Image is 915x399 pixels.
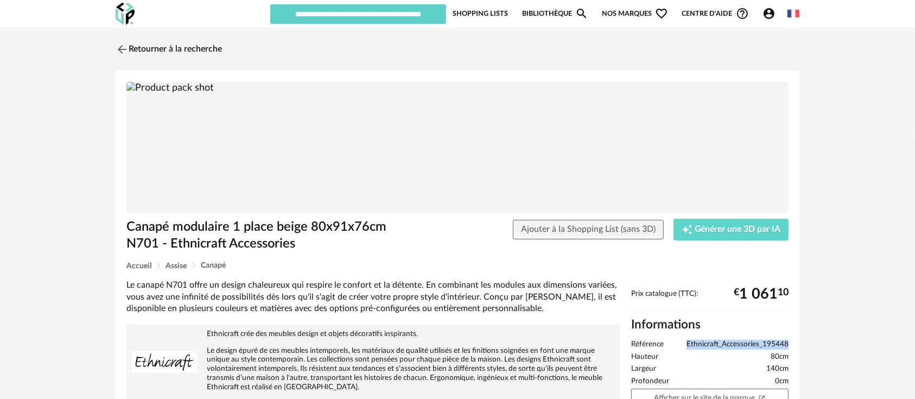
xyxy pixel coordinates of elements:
[126,219,396,252] h1: Canapé modulaire 1 place beige 80x91x76cm N701 - Ethnicraft Accessories
[771,352,789,362] span: 80cm
[126,280,620,314] div: Le canapé N701 offre un design chaleureux qui respire le confort et la détente. En combinant les ...
[682,224,692,235] span: Creation icon
[201,262,226,269] span: Canapé
[762,7,776,20] span: Account Circle icon
[453,3,508,24] a: Shopping Lists
[126,82,789,214] img: Product pack shot
[631,352,658,362] span: Hauteur
[682,7,749,20] span: Centre d'aideHelp Circle Outline icon
[166,262,187,270] span: Assise
[132,330,615,339] p: Ethnicraft crée des meubles design et objets décoratifs inspirants.
[521,225,656,233] span: Ajouter à la Shopping List (sans 3D)
[522,3,588,24] a: BibliothèqueMagnify icon
[762,7,780,20] span: Account Circle icon
[775,377,789,387] span: 0cm
[736,7,749,20] span: Help Circle Outline icon
[734,290,789,299] div: € 10
[116,43,129,56] img: svg+xml;base64,PHN2ZyB3aWR0aD0iMjQiIGhlaWdodD0iMjQiIHZpZXdCb3g9IjAgMCAyNCAyNCIgZmlsbD0ibm9uZSIgeG...
[132,346,615,392] p: Le design épuré de ces meubles intemporels, les matériaux de qualité utilisés et les finitions so...
[116,3,135,25] img: OXP
[126,262,151,270] span: Accueil
[655,7,668,20] span: Heart Outline icon
[631,340,664,350] span: Référence
[739,290,778,299] span: 1 061
[687,340,789,350] span: Ethnicraft_Accessories_195448
[695,225,780,234] span: Générer une 3D par IA
[602,3,668,24] span: Nos marques
[673,219,789,240] button: Creation icon Générer une 3D par IA
[631,364,656,374] span: Largeur
[116,37,222,61] a: Retourner à la recherche
[787,8,799,20] img: fr
[132,330,197,395] img: brand logo
[513,220,664,239] button: Ajouter à la Shopping List (sans 3D)
[631,377,669,387] span: Profondeur
[631,317,789,333] h2: Informations
[631,289,789,309] div: Prix catalogue (TTC):
[766,364,789,374] span: 140cm
[126,262,789,270] div: Breadcrumb
[575,7,588,20] span: Magnify icon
